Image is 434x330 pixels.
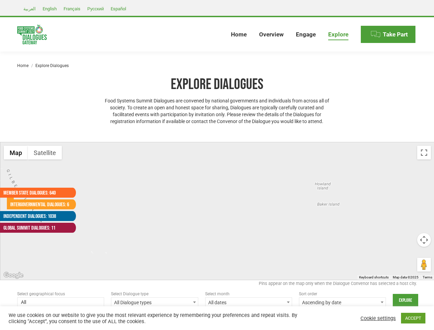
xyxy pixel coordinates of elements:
div: Sort order [299,290,386,297]
h1: Explore Dialogues [101,75,333,94]
div: Select month [205,290,292,297]
a: Home [17,63,29,68]
button: Show street map [4,146,28,159]
span: Overview [259,31,283,38]
span: Explore Dialogues [35,63,69,68]
a: Español [107,4,130,13]
button: Show satellite imagery [28,146,62,159]
button: Drag Pegman onto the map to open Street View [417,258,431,272]
button: Keyboard shortcuts [359,275,389,280]
a: Русский [84,4,107,13]
span: Español [111,6,126,11]
input: Explore [393,294,418,307]
a: ACCEPT [401,313,425,323]
img: Menu icon [370,29,381,40]
button: Map camera controls [417,233,431,247]
span: Take Part [383,31,408,38]
span: Explore [328,31,348,38]
img: Google [2,271,25,280]
a: Français [60,4,84,13]
div: Pins appear on the map only when the Dialogue Convenor has selected a host city. [17,280,417,290]
span: Русский [87,6,104,11]
span: Engage [296,31,316,38]
span: Map data ©2025 [393,275,419,279]
span: All Dialogue types [111,298,198,307]
div: Select Dialogue type [111,290,198,297]
div: We use cookies on our website to give you the most relevant experience by remembering your prefer... [9,312,300,324]
span: Ascending by date [299,297,386,307]
a: Open this area in Google Maps (opens a new window) [2,271,25,280]
span: All dates [205,298,292,307]
span: العربية [23,6,36,11]
span: Ascending by date [299,298,386,307]
img: Food Systems Summit Dialogues [17,25,47,44]
span: English [43,6,57,11]
p: Food Systems Summit Dialogues are convened by national governments and individuals from across al... [101,97,333,125]
div: Select geographical focus [17,290,104,297]
span: Home [231,31,247,38]
a: Intergovernmental Dialogues: 6 [7,199,69,209]
a: Terms [423,275,432,279]
button: Toggle fullscreen view [417,146,431,159]
a: Cookie settings [360,315,396,321]
a: English [39,4,60,13]
span: Français [64,6,80,11]
a: العربية [20,4,39,13]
